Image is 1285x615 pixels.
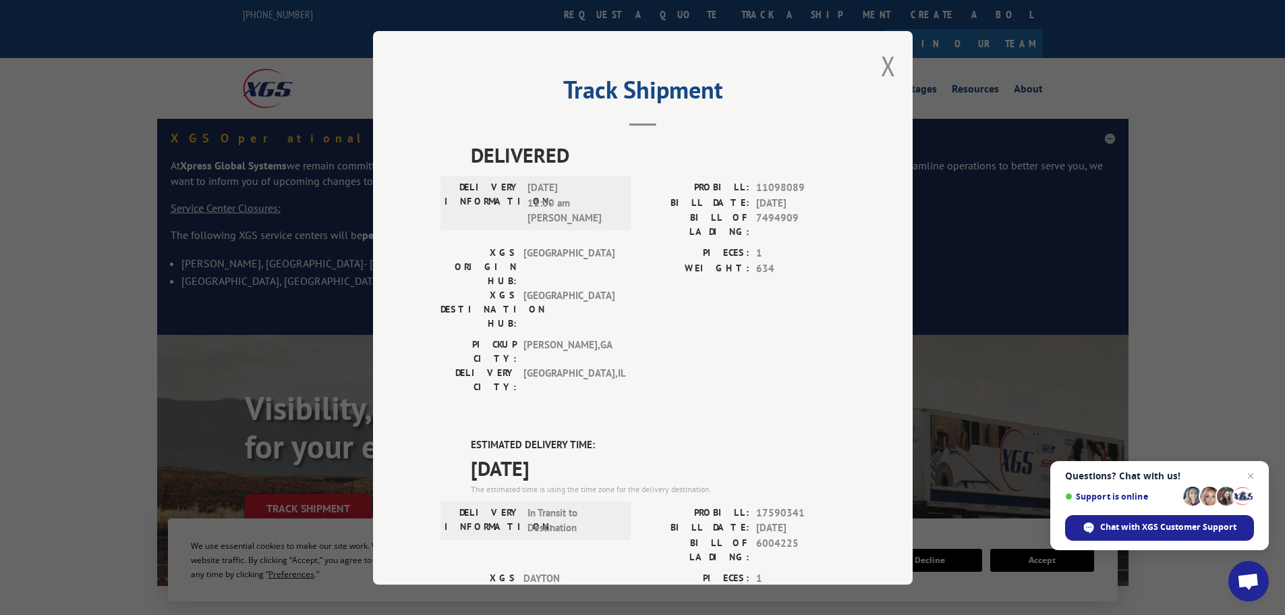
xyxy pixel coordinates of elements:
a: Open chat [1228,561,1269,601]
span: [DATE] [756,520,845,536]
span: [GEOGRAPHIC_DATA] [523,288,615,331]
label: XGS ORIGIN HUB: [440,570,517,613]
label: BILL DATE: [643,195,749,211]
span: [DATE] [471,452,845,483]
span: 17590341 [756,505,845,520]
span: DAYTON [523,570,615,613]
span: [PERSON_NAME] , GA [523,338,615,366]
label: BILL OF LADING: [643,535,749,564]
label: DELIVERY INFORMATION: [445,180,521,226]
label: PROBILL: [643,180,749,196]
span: [DATE] [756,195,845,211]
label: DELIVERY INFORMATION: [445,505,521,535]
label: BILL OF LADING: [643,211,749,239]
span: DELIVERED [471,140,845,170]
span: 11098089 [756,180,845,196]
span: Support is online [1065,491,1178,502]
span: [GEOGRAPHIC_DATA] [523,246,615,288]
button: Close modal [881,48,896,84]
span: 6004225 [756,535,845,564]
div: The estimated time is using the time zone for the delivery destination. [471,483,845,495]
label: XGS ORIGIN HUB: [440,246,517,288]
span: 634 [756,261,845,276]
span: 7494909 [756,211,845,239]
span: 1 [756,570,845,586]
label: DELIVERY CITY: [440,366,517,394]
label: ESTIMATED DELIVERY TIME: [471,437,845,453]
span: [GEOGRAPHIC_DATA] , IL [523,366,615,394]
label: PIECES: [643,570,749,586]
span: Questions? Chat with us! [1065,471,1254,481]
span: Chat with XGS Customer Support [1100,521,1236,533]
span: [DATE] 11:00 am [PERSON_NAME] [527,180,619,226]
label: PROBILL: [643,505,749,520]
label: PICKUP CITY: [440,338,517,366]
span: Chat with XGS Customer Support [1065,515,1254,541]
label: WEIGHT: [643,261,749,276]
h2: Track Shipment [440,80,845,106]
span: In Transit to Destination [527,505,619,535]
label: BILL DATE: [643,520,749,536]
span: 1 [756,246,845,261]
label: XGS DESTINATION HUB: [440,288,517,331]
label: PIECES: [643,246,749,261]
